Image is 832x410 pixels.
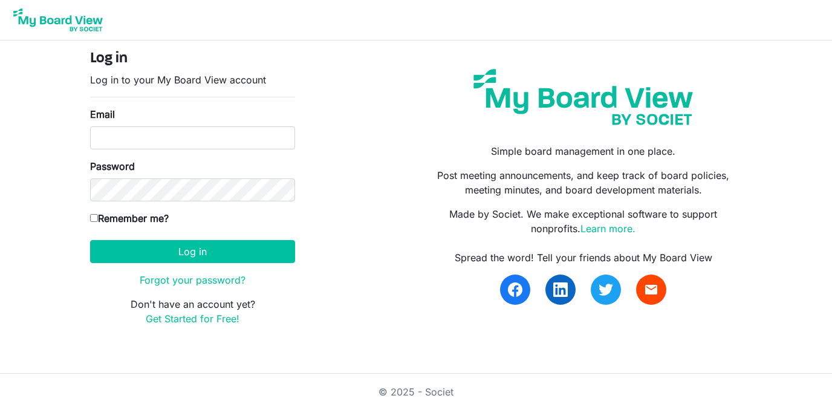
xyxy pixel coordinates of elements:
a: © 2025 - Societ [379,386,453,398]
label: Email [90,107,115,122]
img: twitter.svg [599,282,613,297]
span: email [644,282,658,297]
img: facebook.svg [508,282,522,297]
a: Forgot your password? [140,274,245,286]
label: Password [90,159,135,174]
img: My Board View Logo [10,5,106,35]
p: Log in to your My Board View account [90,73,295,87]
h4: Log in [90,50,295,68]
div: Spread the word! Tell your friends about My Board View [425,250,742,265]
p: Post meeting announcements, and keep track of board policies, meeting minutes, and board developm... [425,168,742,197]
button: Log in [90,240,295,263]
img: my-board-view-societ.svg [464,60,702,134]
p: Simple board management in one place. [425,144,742,158]
p: Made by Societ. We make exceptional software to support nonprofits. [425,207,742,236]
input: Remember me? [90,214,98,222]
a: Get Started for Free! [146,313,239,325]
img: linkedin.svg [553,282,568,297]
a: Learn more. [580,223,635,235]
p: Don't have an account yet? [90,297,295,326]
a: email [636,275,666,305]
label: Remember me? [90,211,169,226]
